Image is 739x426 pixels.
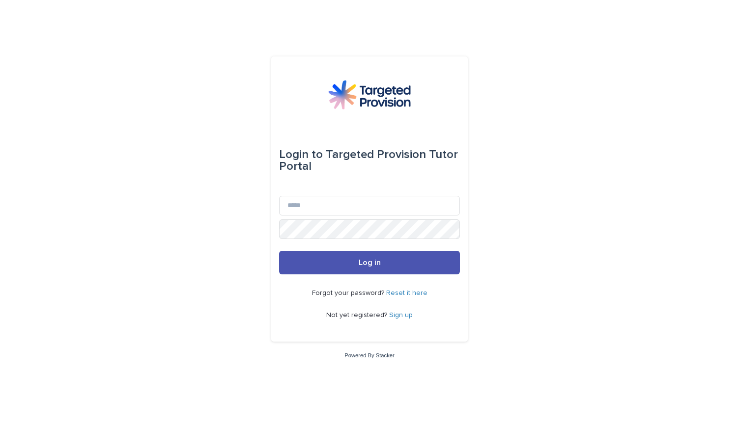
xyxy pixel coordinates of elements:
a: Sign up [389,312,413,319]
span: Forgot your password? [312,290,386,296]
span: Not yet registered? [326,312,389,319]
img: M5nRWzHhSzIhMunXDL62 [328,80,411,109]
a: Powered By Stacker [344,352,394,358]
span: Log in [359,259,381,266]
div: Targeted Provision Tutor Portal [279,141,460,180]
button: Log in [279,251,460,274]
span: Login to [279,149,323,160]
a: Reset it here [386,290,427,296]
